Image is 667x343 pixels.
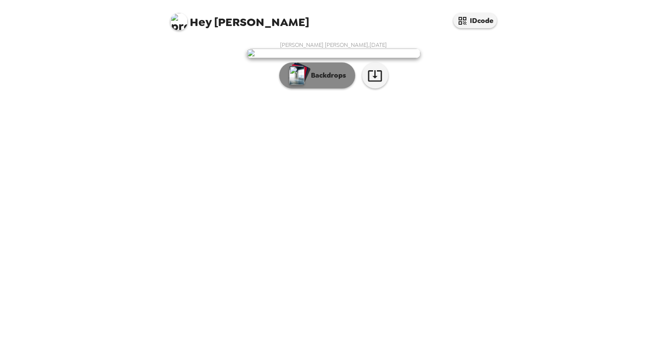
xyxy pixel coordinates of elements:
[279,62,355,88] button: Backdrops
[247,49,420,58] img: user
[453,13,497,28] button: IDcode
[170,13,188,30] img: profile pic
[280,41,387,49] span: [PERSON_NAME] [PERSON_NAME] , [DATE]
[190,14,211,30] span: Hey
[170,9,309,28] span: [PERSON_NAME]
[307,70,346,81] p: Backdrops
